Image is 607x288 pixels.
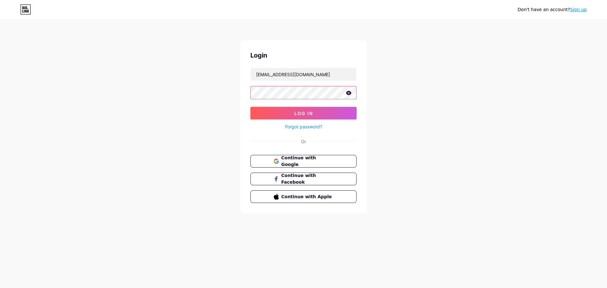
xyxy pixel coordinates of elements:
[251,68,356,81] input: Username
[281,193,334,200] span: Continue with Apple
[250,173,357,185] button: Continue with Facebook
[294,111,313,116] span: Log In
[281,155,334,168] span: Continue with Google
[518,6,587,13] div: Don't have an account?
[250,107,357,119] button: Log In
[281,172,334,186] span: Continue with Facebook
[285,123,322,130] a: Forgot password?
[250,155,357,168] button: Continue with Google
[570,7,587,12] a: Sign up
[301,138,306,145] div: Or
[250,190,357,203] button: Continue with Apple
[250,51,357,60] div: Login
